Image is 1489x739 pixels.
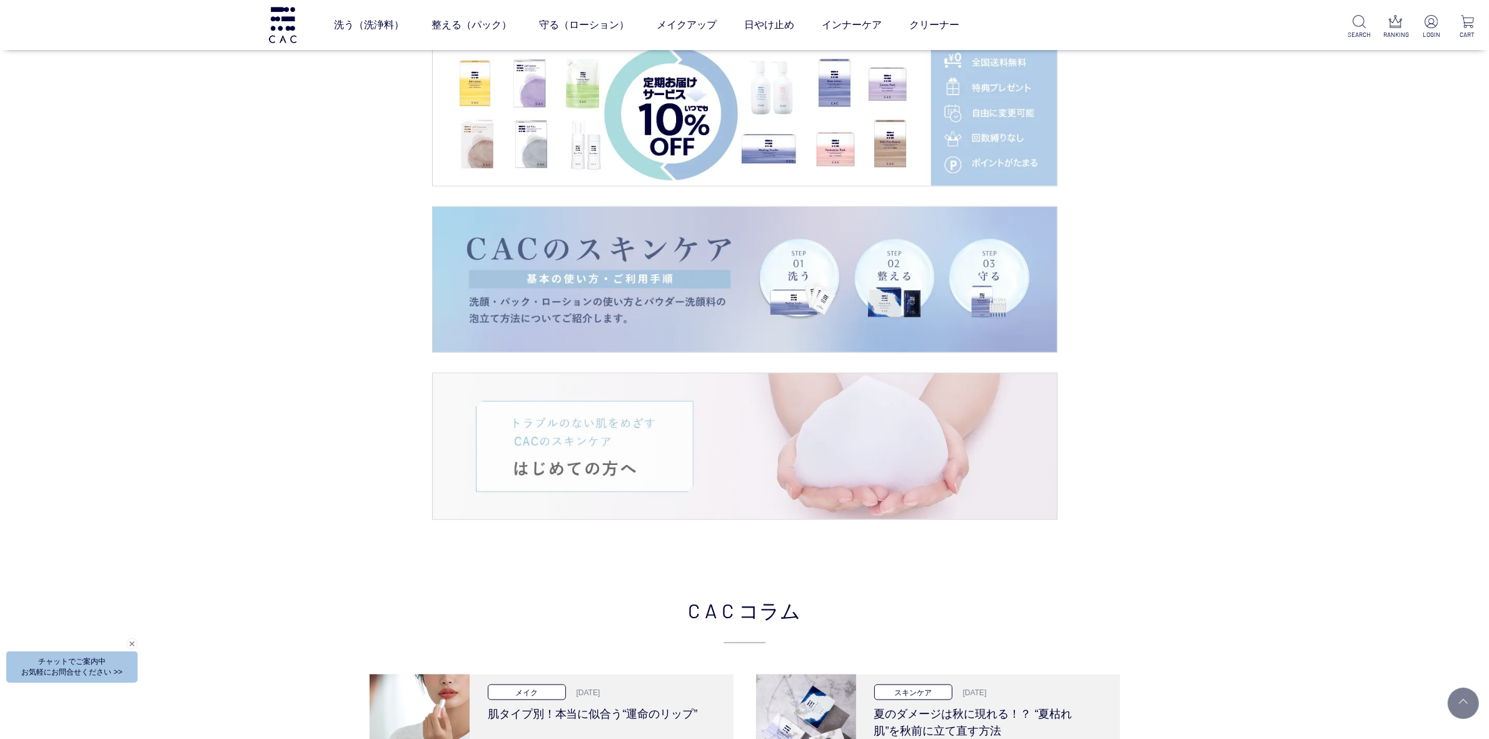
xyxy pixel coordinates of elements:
a: RANKING [1384,15,1407,39]
a: インナーケア [822,8,882,43]
img: 定期便サービス [433,40,1057,186]
p: SEARCH [1348,30,1371,39]
a: はじめての方へはじめての方へ [433,374,1057,519]
p: CART [1456,30,1479,39]
a: 整える（パック） [432,8,512,43]
span: コラム [739,595,801,625]
h3: 肌タイプ別！本当に似合う“運命のリップ” [488,700,706,723]
a: SEARCH [1348,15,1371,39]
a: 洗う（洗浄料） [335,8,405,43]
p: RANKING [1384,30,1407,39]
h2: CAC [370,595,1120,643]
a: クリーナー [910,8,960,43]
p: [DATE] [569,687,600,698]
a: メイクアップ [657,8,717,43]
p: LOGIN [1420,30,1443,39]
p: [DATE] [956,687,987,698]
a: CART [1456,15,1479,39]
a: 日やけ止め [745,8,795,43]
img: CACの使い方 [433,207,1057,353]
a: 守る（ローション） [540,8,630,43]
p: スキンケア [874,685,952,700]
a: LOGIN [1420,15,1443,39]
img: はじめての方へ [433,374,1057,519]
a: CACの使い方CACの使い方 [433,207,1057,353]
p: メイク [488,685,566,700]
img: logo [267,7,298,43]
a: 定期便サービス定期便サービス [433,40,1057,186]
